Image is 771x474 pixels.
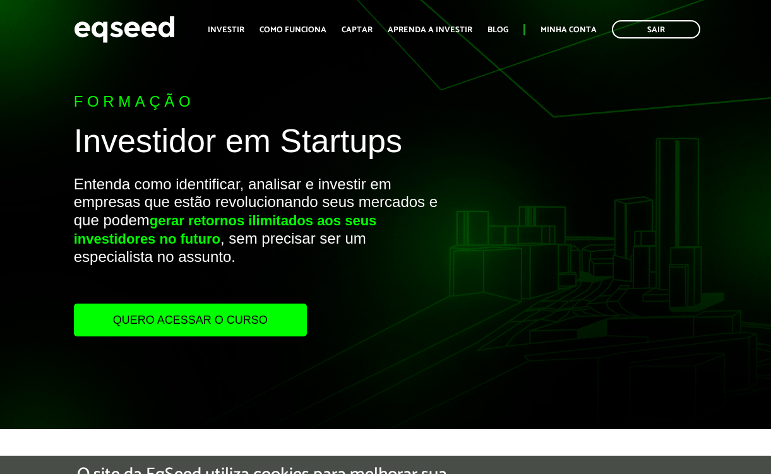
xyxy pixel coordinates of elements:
a: Blog [487,26,508,34]
a: Aprenda a investir [388,26,472,34]
p: Entenda como identificar, analisar e investir em empresas que estão revolucionando seus mercados ... [74,175,441,304]
h1: Investidor em Startups [74,123,441,165]
a: Sair [612,20,700,39]
p: Formação [74,93,441,111]
a: Investir [208,26,244,34]
a: Como funciona [260,26,326,34]
strong: gerar retornos ilimitados aos seus investidores no futuro [74,213,377,247]
img: EqSeed [74,13,175,46]
a: Quero acessar o curso [74,304,307,336]
a: Minha conta [541,26,597,34]
a: Captar [342,26,373,34]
